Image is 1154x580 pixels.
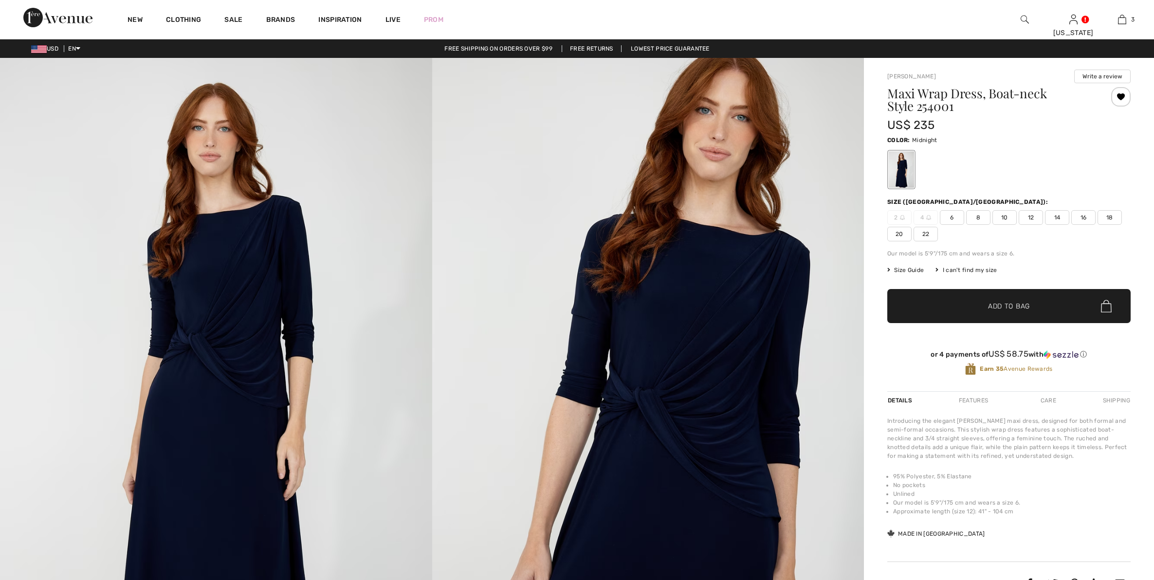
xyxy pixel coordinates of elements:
img: 1ère Avenue [23,8,92,27]
img: search the website [1021,14,1029,25]
span: 22 [914,227,938,241]
a: Prom [424,15,443,25]
a: Free Returns [562,45,622,52]
div: Details [887,392,915,409]
li: Unlined [893,489,1131,498]
a: Brands [266,16,295,26]
div: Shipping [1100,392,1131,409]
a: Clothing [166,16,201,26]
div: Our model is 5'9"/175 cm and wears a size 6. [887,249,1131,258]
iframe: Opens a widget where you can find more information [1092,507,1144,531]
a: [PERSON_NAME] [887,73,936,80]
li: Our model is 5'9"/175 cm and wears a size 6. [893,498,1131,507]
img: Bag.svg [1101,300,1112,312]
a: Free shipping on orders over $99 [437,45,560,52]
li: No pockets [893,481,1131,489]
img: ring-m.svg [926,215,931,220]
span: 14 [1045,210,1069,225]
span: Size Guide [887,266,924,274]
span: 10 [992,210,1017,225]
img: US Dollar [31,45,47,53]
span: Color: [887,137,910,144]
span: US$ 58.75 [989,349,1028,359]
div: Size ([GEOGRAPHIC_DATA]/[GEOGRAPHIC_DATA]): [887,198,1050,206]
span: 3 [1131,15,1135,24]
div: Midnight [889,151,914,188]
div: I can't find my size [935,266,997,274]
span: US$ 235 [887,118,934,132]
span: 18 [1098,210,1122,225]
span: 12 [1019,210,1043,225]
a: Live [385,15,401,25]
div: Introducing the elegant [PERSON_NAME] maxi dress, designed for both formal and semi-formal occasi... [887,417,1131,460]
button: Add to Bag [887,289,1131,323]
div: or 4 payments of with [887,349,1131,359]
li: Approximate length (size 12): 41" - 104 cm [893,507,1131,516]
span: 20 [887,227,912,241]
img: Sezzle [1044,350,1079,359]
button: Write a review [1074,70,1131,83]
strong: Earn 35 [980,365,1004,372]
img: My Bag [1118,14,1126,25]
span: Avenue Rewards [980,364,1052,373]
div: Made in [GEOGRAPHIC_DATA] [887,529,985,538]
span: 2 [887,210,912,225]
h1: Maxi Wrap Dress, Boat-neck Style 254001 [887,87,1090,112]
a: 3 [1098,14,1146,25]
span: Inspiration [318,16,362,26]
img: My Info [1069,14,1078,25]
a: New [128,16,143,26]
div: [US_STATE] [1049,28,1097,38]
div: or 4 payments ofUS$ 58.75withSezzle Click to learn more about Sezzle [887,349,1131,362]
a: Sale [224,16,242,26]
span: 8 [966,210,990,225]
span: EN [68,45,80,52]
span: 6 [940,210,964,225]
img: Avenue Rewards [965,362,976,376]
a: Lowest Price Guarantee [623,45,717,52]
a: Sign In [1069,15,1078,24]
img: ring-m.svg [900,215,905,220]
span: 16 [1071,210,1096,225]
div: Features [951,392,996,409]
span: Add to Bag [988,301,1030,311]
li: 95% Polyester, 5% Elastane [893,472,1131,481]
span: USD [31,45,62,52]
div: Care [1032,392,1064,409]
span: 4 [914,210,938,225]
span: Midnight [912,137,937,144]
